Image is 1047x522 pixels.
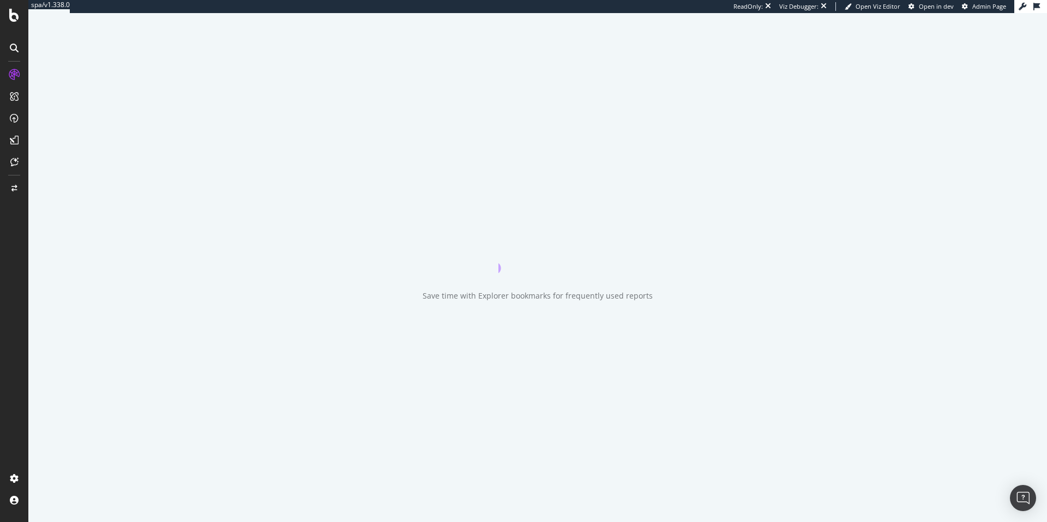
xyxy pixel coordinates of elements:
a: Open in dev [908,2,954,11]
div: Viz Debugger: [779,2,819,11]
div: Save time with Explorer bookmarks for frequently used reports [423,290,653,301]
span: Admin Page [972,2,1006,10]
a: Open Viz Editor [845,2,900,11]
span: Open Viz Editor [856,2,900,10]
div: animation [498,234,577,273]
a: Admin Page [962,2,1006,11]
div: Open Intercom Messenger [1010,485,1036,511]
span: Open in dev [919,2,954,10]
div: ReadOnly: [733,2,763,11]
